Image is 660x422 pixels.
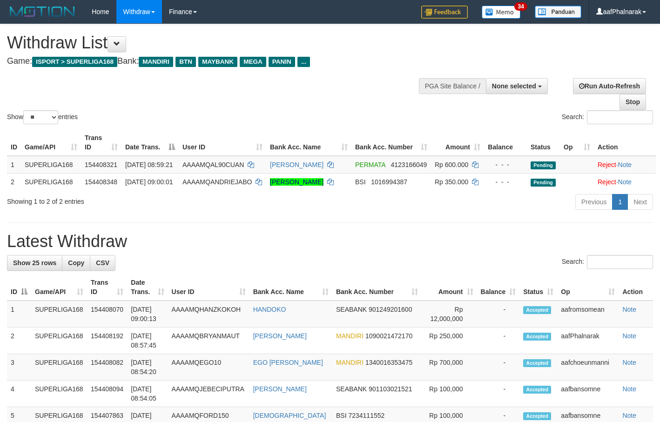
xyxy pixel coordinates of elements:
[486,78,548,94] button: None selected
[482,6,521,19] img: Button%20Memo.svg
[31,354,87,381] td: SUPERLIGA168
[371,178,407,186] span: Copy 1016994387 to clipboard
[127,381,168,407] td: [DATE] 08:54:05
[431,129,484,156] th: Amount: activate to sort column ascending
[7,110,78,124] label: Show entries
[7,5,78,19] img: MOTION_logo.png
[348,412,384,419] span: Copy 7234111552 to clipboard
[562,110,653,124] label: Search:
[87,354,127,381] td: 154408082
[492,82,536,90] span: None selected
[139,57,173,67] span: MANDIRI
[557,274,619,301] th: Op: activate to sort column ascending
[336,359,364,366] span: MANDIRI
[266,129,351,156] th: Bank Acc. Name: activate to sort column ascending
[355,161,385,168] span: PERMATA
[253,359,323,366] a: EGO [PERSON_NAME]
[7,173,21,190] td: 2
[127,354,168,381] td: [DATE] 08:54:20
[422,301,477,328] td: Rp 12,000,000
[7,156,21,174] td: 1
[484,129,527,156] th: Balance
[622,306,636,313] a: Note
[575,194,613,210] a: Previous
[31,274,87,301] th: Game/API: activate to sort column ascending
[182,178,252,186] span: AAAAMQANDRIEJABO
[21,129,81,156] th: Game/API: activate to sort column ascending
[87,381,127,407] td: 154408094
[369,306,412,313] span: Copy 901249201600 to clipboard
[168,328,249,354] td: AAAAMQBRYANMAUT
[270,161,323,168] a: [PERSON_NAME]
[198,57,237,67] span: MAYBANK
[7,255,62,271] a: Show 25 rows
[336,306,367,313] span: SEABANK
[336,332,364,340] span: MANDIRI
[477,274,520,301] th: Balance: activate to sort column ascending
[527,129,560,156] th: Status
[391,161,427,168] span: Copy 4123166049 to clipboard
[598,161,616,168] a: Reject
[125,178,173,186] span: [DATE] 09:00:01
[587,110,653,124] input: Search:
[168,354,249,381] td: AAAAMQEGO10
[127,328,168,354] td: [DATE] 08:57:45
[523,333,551,341] span: Accepted
[562,255,653,269] label: Search:
[81,129,121,156] th: Trans ID: activate to sort column ascending
[7,193,268,206] div: Showing 1 to 2 of 2 entries
[557,381,619,407] td: aafbansomne
[7,274,31,301] th: ID: activate to sort column descending
[96,259,109,267] span: CSV
[514,2,527,11] span: 34
[488,177,523,187] div: - - -
[249,274,332,301] th: Bank Acc. Name: activate to sort column ascending
[270,178,323,186] a: [PERSON_NAME]
[618,178,632,186] a: Note
[253,385,307,393] a: [PERSON_NAME]
[422,354,477,381] td: Rp 700,000
[7,354,31,381] td: 3
[622,385,636,393] a: Note
[422,274,477,301] th: Amount: activate to sort column ascending
[87,301,127,328] td: 154408070
[477,301,520,328] td: -
[622,332,636,340] a: Note
[182,161,244,168] span: AAAAMQAL90CUAN
[87,274,127,301] th: Trans ID: activate to sort column ascending
[557,328,619,354] td: aafPhalnarak
[531,179,556,187] span: Pending
[168,381,249,407] td: AAAAMQJEBECIPUTRA
[612,194,628,210] a: 1
[125,161,173,168] span: [DATE] 08:59:21
[523,386,551,394] span: Accepted
[85,161,117,168] span: 154408321
[477,381,520,407] td: -
[269,57,295,67] span: PANIN
[7,57,431,66] h4: Game: Bank:
[365,359,412,366] span: Copy 1340016353475 to clipboard
[477,354,520,381] td: -
[351,129,431,156] th: Bank Acc. Number: activate to sort column ascending
[31,328,87,354] td: SUPERLIGA168
[519,274,557,301] th: Status: activate to sort column ascending
[90,255,115,271] a: CSV
[68,259,84,267] span: Copy
[31,301,87,328] td: SUPERLIGA168
[594,129,656,156] th: Action
[127,301,168,328] td: [DATE] 09:00:13
[557,301,619,328] td: aafromsomean
[7,381,31,407] td: 4
[7,301,31,328] td: 1
[127,274,168,301] th: Date Trans.: activate to sort column ascending
[594,156,656,174] td: ·
[32,57,117,67] span: ISPORT > SUPERLIGA168
[168,274,249,301] th: User ID: activate to sort column ascending
[422,328,477,354] td: Rp 250,000
[619,274,653,301] th: Action
[21,173,81,190] td: SUPERLIGA168
[618,161,632,168] a: Note
[179,129,266,156] th: User ID: activate to sort column ascending
[622,412,636,419] a: Note
[422,381,477,407] td: Rp 100,000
